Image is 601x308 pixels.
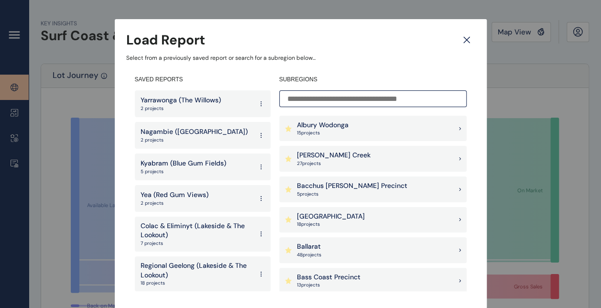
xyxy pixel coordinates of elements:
[297,160,371,167] p: 27 project s
[297,191,407,198] p: 5 project s
[141,221,252,240] p: Colac & Eliminyt (Lakeside & The Lookout)
[141,127,248,137] p: Nagambie ([GEOGRAPHIC_DATA])
[135,76,271,84] h4: SAVED REPORTS
[141,159,226,168] p: Kyabram (Blue Gum Fields)
[141,280,252,286] p: 18 projects
[141,96,221,105] p: Yarrawonga (The Willows)
[297,151,371,160] p: [PERSON_NAME] Creek
[297,221,365,228] p: 18 project s
[141,190,208,200] p: Yea (Red Gum Views)
[141,168,226,175] p: 5 projects
[297,273,361,282] p: Bass Coast Precinct
[297,130,349,136] p: 15 project s
[141,105,221,112] p: 2 projects
[126,54,475,62] p: Select from a previously saved report or search for a subregion below...
[141,137,248,143] p: 2 projects
[297,212,365,221] p: [GEOGRAPHIC_DATA]
[297,252,321,258] p: 48 project s
[141,240,252,247] p: 7 projects
[279,76,467,84] h4: SUBREGIONS
[297,121,349,130] p: Albury Wodonga
[126,31,205,49] h3: Load Report
[297,242,321,252] p: Ballarat
[141,200,208,207] p: 2 projects
[141,261,252,280] p: Regional Geelong (Lakeside & The Lookout)
[297,282,361,288] p: 13 project s
[297,181,407,191] p: Bacchus [PERSON_NAME] Precinct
